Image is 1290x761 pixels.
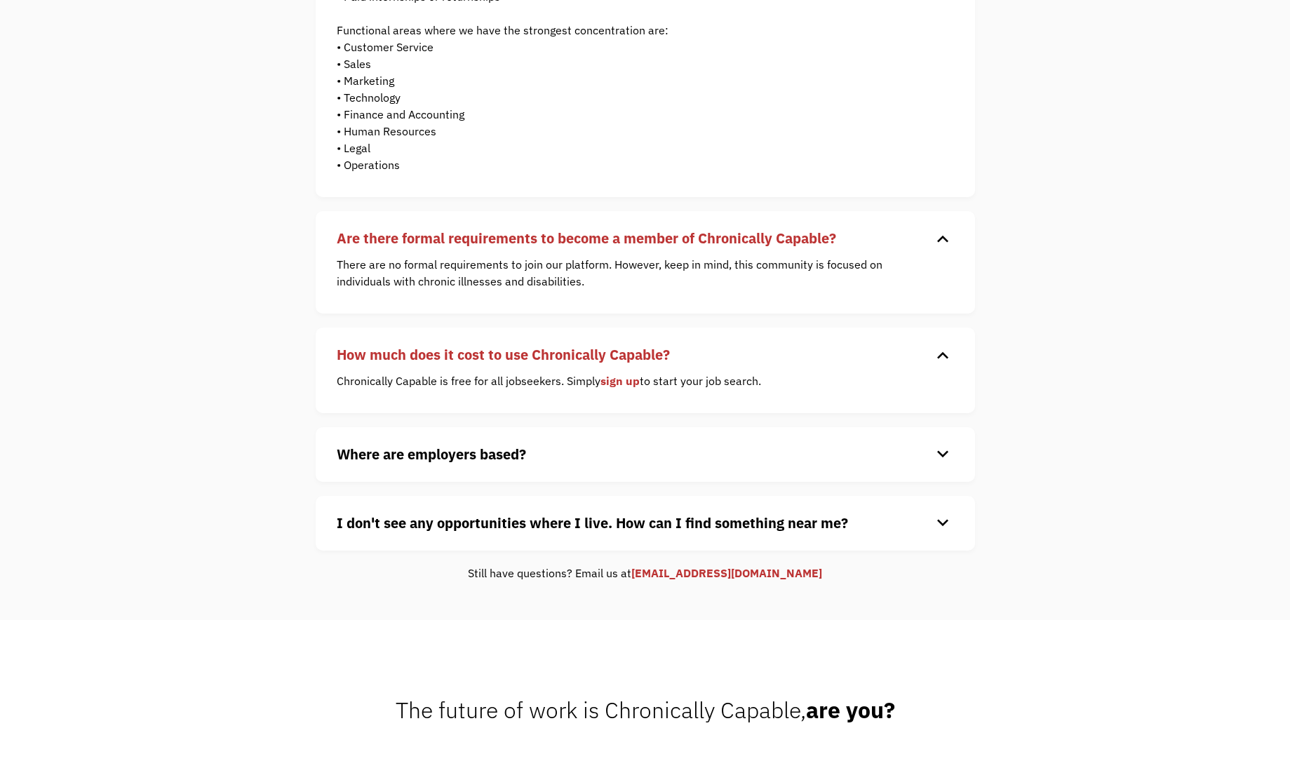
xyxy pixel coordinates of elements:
a: sign up [600,374,640,388]
div: Still have questions? Email us at [316,565,975,581]
div: keyboard_arrow_down [932,513,954,534]
strong: Are there formal requirements to become a member of Chronically Capable? [337,229,836,248]
strong: Where are employers based? [337,445,526,464]
p: Chronically Capable is free for all jobseekers. Simply to start your job search. [337,372,933,389]
div: keyboard_arrow_down [932,344,954,365]
span: The future of work is Chronically Capable, [396,695,895,725]
div: keyboard_arrow_down [932,444,954,465]
p: There are no formal requirements to join our platform. However, keep in mind, this community is f... [337,256,933,290]
a: [EMAIL_ADDRESS][DOMAIN_NAME] [631,566,822,580]
div: keyboard_arrow_down [932,228,954,249]
strong: are you? [806,695,895,725]
strong: I don't see any opportunities where I live. How can I find something near me? [337,513,848,532]
strong: How much does it cost to use Chronically Capable? [337,345,670,364]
